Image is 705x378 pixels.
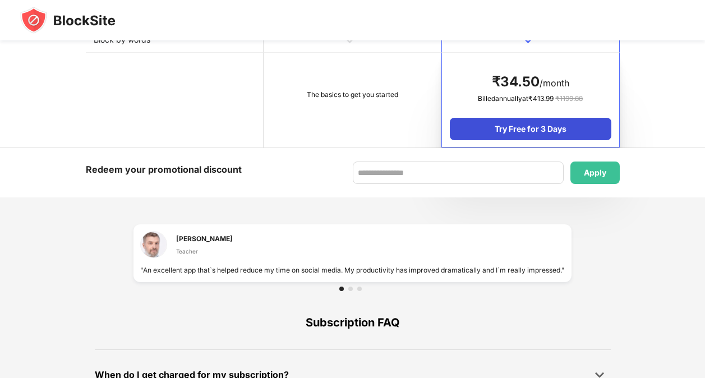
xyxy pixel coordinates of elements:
[20,7,116,34] img: blocksite-icon-black.svg
[140,231,167,258] img: testimonial-1.jpg
[555,94,583,103] span: ₹ 1199.88
[140,265,565,275] div: "An excellent app that`s helped reduce my time on social media. My productivity has improved dram...
[271,89,434,100] div: The basics to get you started
[450,93,611,104] div: Billed annually at ₹ 413.99
[584,168,606,177] div: Apply
[450,118,611,140] div: Try Free for 3 Days
[176,247,233,256] div: Teacher
[176,233,233,244] div: [PERSON_NAME]
[492,73,540,90] span: ₹ 34.50
[95,296,611,349] div: Subscription FAQ
[86,162,242,178] div: Redeem your promotional discount
[450,73,611,91] div: /month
